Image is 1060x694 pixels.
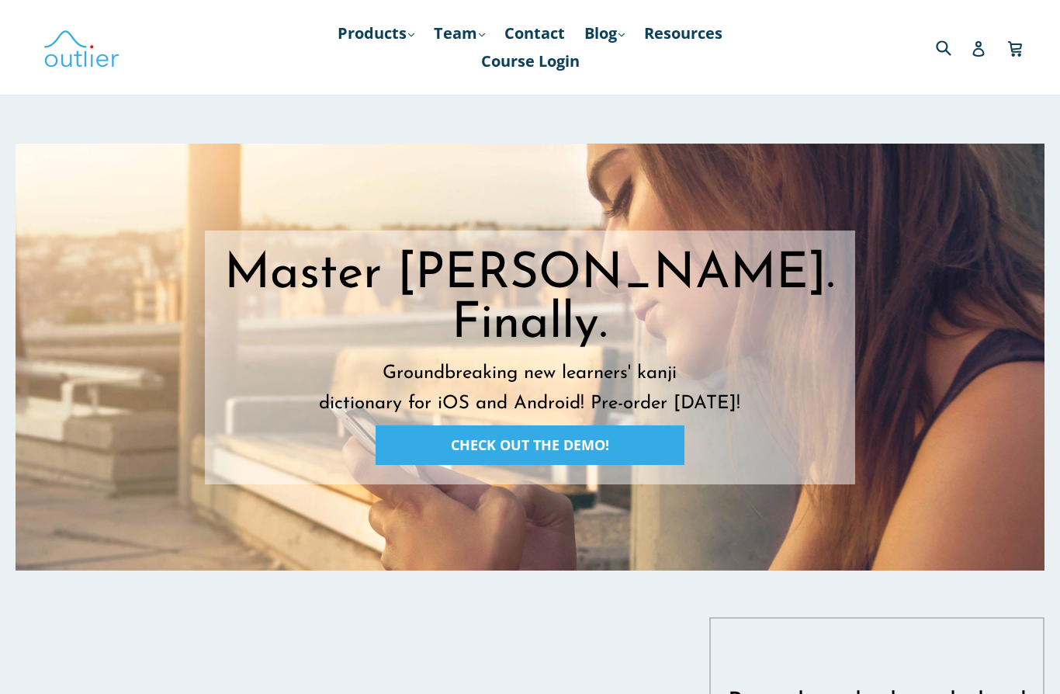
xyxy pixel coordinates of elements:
[577,19,632,47] a: Blog
[426,19,493,47] a: Team
[932,31,975,63] input: Search
[43,25,120,70] img: Outlier Linguistics
[497,19,573,47] a: Contact
[383,364,677,383] span: Groundbreaking new learners' kanji
[319,394,740,413] span: dictionary for iOS and Android! Pre-order [DATE]!
[473,47,587,75] a: Course Login
[636,19,730,47] a: Resources
[220,250,839,349] h1: Master [PERSON_NAME]. Finally.
[376,425,685,465] a: CHECK OUT THE DEMO!
[330,19,422,47] a: Products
